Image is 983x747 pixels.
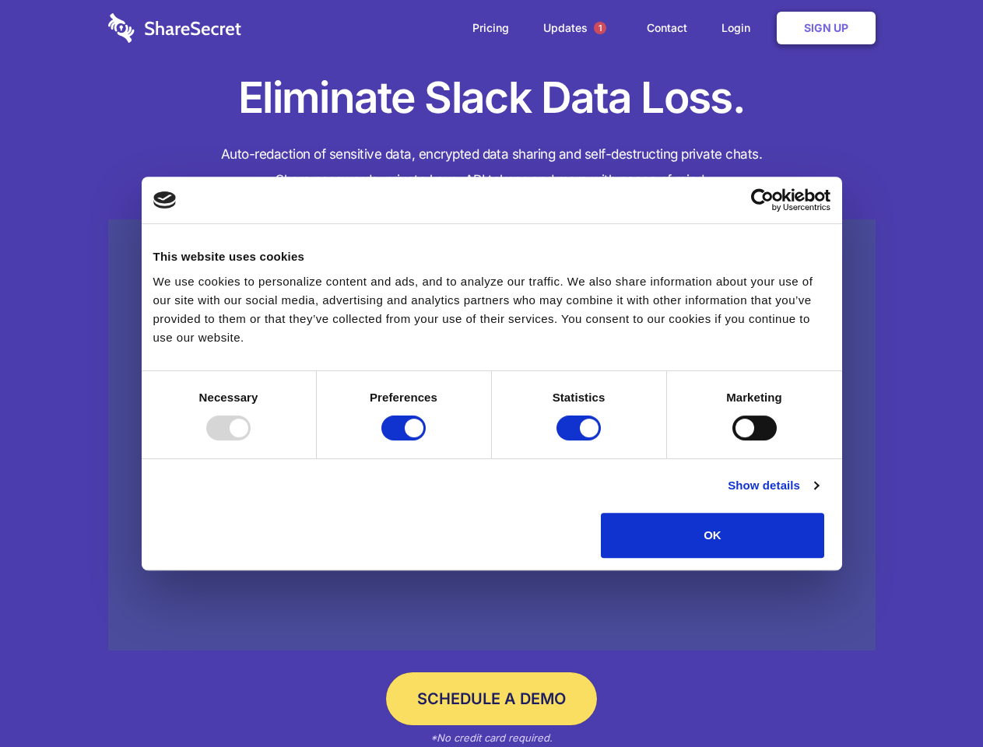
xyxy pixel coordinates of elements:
a: Sign Up [777,12,876,44]
a: Contact [631,4,703,52]
a: Show details [728,476,818,495]
h1: Eliminate Slack Data Loss. [108,70,876,126]
a: Pricing [457,4,525,52]
strong: Necessary [199,391,258,404]
span: 1 [594,22,606,34]
strong: Marketing [726,391,782,404]
strong: Statistics [553,391,606,404]
a: Login [706,4,774,52]
a: Usercentrics Cookiebot - opens in a new window [694,188,830,212]
h4: Auto-redaction of sensitive data, encrypted data sharing and self-destructing private chats. Shar... [108,142,876,193]
em: *No credit card required. [430,731,553,744]
a: Wistia video thumbnail [108,219,876,651]
div: We use cookies to personalize content and ads, and to analyze our traffic. We also share informat... [153,272,830,347]
button: OK [601,513,824,558]
a: Schedule a Demo [386,672,597,725]
img: logo [153,191,177,209]
img: logo-wordmark-white-trans-d4663122ce5f474addd5e946df7df03e33cb6a1c49d2221995e7729f52c070b2.svg [108,13,241,43]
div: This website uses cookies [153,247,830,266]
strong: Preferences [370,391,437,404]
